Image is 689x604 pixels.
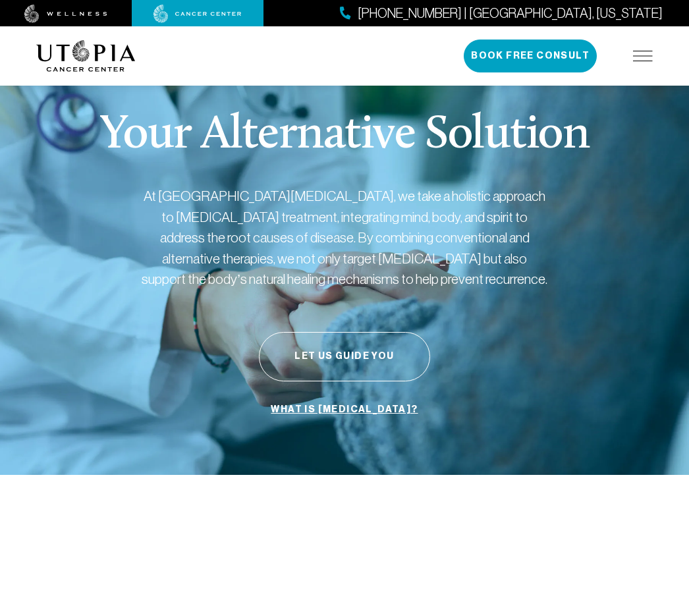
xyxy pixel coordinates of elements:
[140,186,549,290] p: At [GEOGRAPHIC_DATA][MEDICAL_DATA], we take a holistic approach to [MEDICAL_DATA] treatment, inte...
[36,40,136,72] img: logo
[358,4,663,23] span: [PHONE_NUMBER] | [GEOGRAPHIC_DATA], [US_STATE]
[259,332,430,381] button: Let Us Guide You
[24,5,107,23] img: wellness
[99,112,589,159] p: Your Alternative Solution
[340,4,663,23] a: [PHONE_NUMBER] | [GEOGRAPHIC_DATA], [US_STATE]
[633,51,653,61] img: icon-hamburger
[153,5,242,23] img: cancer center
[267,397,421,422] a: What is [MEDICAL_DATA]?
[464,40,597,72] button: Book Free Consult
